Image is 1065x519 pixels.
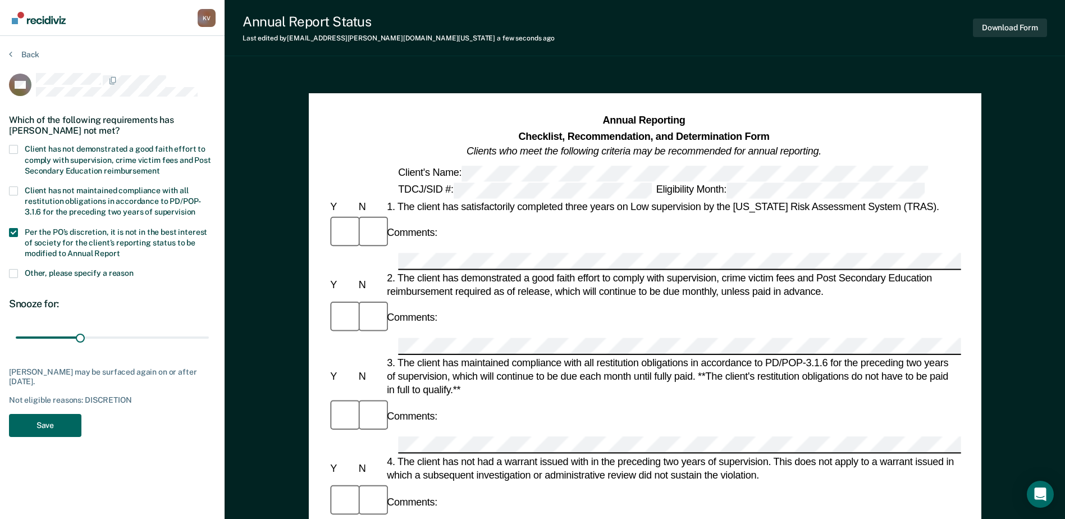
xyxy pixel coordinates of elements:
span: Client has not demonstrated a good faith effort to comply with supervision, crime victim fees and... [25,144,211,175]
img: Recidiviz [12,12,66,24]
div: 1. The client has satisfactorily completed three years on Low supervision by the [US_STATE] Risk ... [385,199,960,213]
div: Y [328,277,356,291]
div: [PERSON_NAME] may be surfaced again on or after [DATE]. [9,367,216,386]
div: Y [328,199,356,213]
em: Clients who meet the following criteria may be recommended for annual reporting. [467,145,821,157]
div: Comments: [385,226,440,239]
div: 3. The client has maintained compliance with all restitution obligations in accordance to PD/POP-... [385,356,960,397]
div: Comments: [385,311,440,325]
span: a few seconds ago [497,34,555,42]
div: N [356,462,384,475]
div: Open Intercom Messenger [1027,481,1054,508]
div: Y [328,370,356,383]
button: Download Form [973,19,1047,37]
div: TDCJ/SID #: [396,183,653,198]
div: N [356,199,384,213]
div: Comments: [385,495,440,508]
div: K V [198,9,216,27]
div: Last edited by [EMAIL_ADDRESS][PERSON_NAME][DOMAIN_NAME][US_STATE] [243,34,555,42]
div: 4. The client has not had a warrant issued with in the preceding two years of supervision. This d... [385,455,960,482]
div: Snooze for: [9,298,216,310]
div: Client's Name: [396,165,930,181]
div: N [356,277,384,291]
strong: Annual Reporting [602,115,685,126]
div: Which of the following requirements has [PERSON_NAME] not met? [9,106,216,145]
div: Eligibility Month: [653,183,926,198]
div: Comments: [385,410,440,424]
button: Profile dropdown button [198,9,216,27]
div: N [356,370,384,383]
span: Client has not maintained compliance with all restitution obligations in accordance to PD/POP-3.1... [25,186,201,216]
span: Per the PO’s discretion, it is not in the best interest of society for the client’s reporting sta... [25,227,207,258]
strong: Checklist, Recommendation, and Determination Form [518,130,769,142]
div: Annual Report Status [243,13,555,30]
div: Y [328,462,356,475]
div: 2. The client has demonstrated a good faith effort to comply with supervision, crime victim fees ... [385,271,960,298]
span: Other, please specify a reason [25,268,134,277]
button: Back [9,49,39,60]
div: Not eligible reasons: DISCRETION [9,395,216,405]
button: Save [9,414,81,437]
